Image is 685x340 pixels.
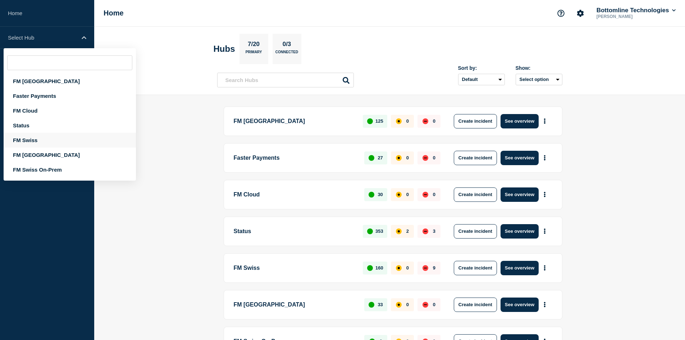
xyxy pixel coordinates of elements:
[433,118,435,124] p: 0
[423,192,428,198] div: down
[501,114,539,128] button: See overview
[4,118,136,133] div: Status
[375,228,383,234] p: 353
[454,187,497,202] button: Create incident
[433,302,435,307] p: 0
[396,228,402,234] div: affected
[595,14,670,19] p: [PERSON_NAME]
[423,118,428,124] div: down
[375,118,383,124] p: 125
[433,228,435,234] p: 3
[396,302,402,308] div: affected
[4,162,136,177] div: FM Swiss On-Prem
[246,50,262,58] p: Primary
[214,44,235,54] h2: Hubs
[454,298,497,312] button: Create incident
[396,265,402,271] div: affected
[369,155,374,161] div: up
[4,89,136,103] div: Faster Payments
[396,118,402,124] div: affected
[406,192,409,197] p: 0
[540,151,549,164] button: More actions
[369,302,374,308] div: up
[4,148,136,162] div: FM [GEOGRAPHIC_DATA]
[454,261,497,275] button: Create incident
[454,151,497,165] button: Create incident
[234,114,355,128] p: FM [GEOGRAPHIC_DATA]
[423,228,428,234] div: down
[367,265,373,271] div: up
[540,188,549,201] button: More actions
[454,224,497,239] button: Create incident
[4,74,136,89] div: FM [GEOGRAPHIC_DATA]
[4,133,136,148] div: FM Swiss
[369,192,374,198] div: up
[540,298,549,311] button: More actions
[406,302,409,307] p: 0
[501,187,539,202] button: See overview
[378,192,383,197] p: 30
[367,118,373,124] div: up
[104,9,124,17] h1: Home
[378,302,383,307] p: 33
[423,155,428,161] div: down
[501,224,539,239] button: See overview
[406,118,409,124] p: 0
[4,103,136,118] div: FM Cloud
[378,155,383,160] p: 27
[423,302,428,308] div: down
[406,228,409,234] p: 2
[234,187,356,202] p: FM Cloud
[516,74,562,85] button: Select option
[501,298,539,312] button: See overview
[573,6,588,21] button: Account settings
[396,192,402,198] div: affected
[234,224,355,239] p: Status
[501,151,539,165] button: See overview
[217,73,354,87] input: Search Hubs
[540,114,549,128] button: More actions
[501,261,539,275] button: See overview
[553,6,568,21] button: Support
[234,261,355,275] p: FM Swiss
[367,228,373,234] div: up
[423,265,428,271] div: down
[375,265,383,271] p: 160
[234,151,356,165] p: Faster Payments
[280,41,294,50] p: 0/3
[406,265,409,271] p: 0
[433,265,435,271] p: 9
[458,74,505,85] select: Sort by
[406,155,409,160] p: 0
[234,298,356,312] p: FM [GEOGRAPHIC_DATA]
[396,155,402,161] div: affected
[516,65,562,71] div: Show:
[8,35,77,41] p: Select Hub
[595,7,677,14] button: Bottomline Technologies
[458,65,505,71] div: Sort by:
[275,50,298,58] p: Connected
[540,261,549,275] button: More actions
[433,192,435,197] p: 0
[454,114,497,128] button: Create incident
[433,155,435,160] p: 0
[245,41,262,50] p: 7/20
[540,225,549,238] button: More actions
